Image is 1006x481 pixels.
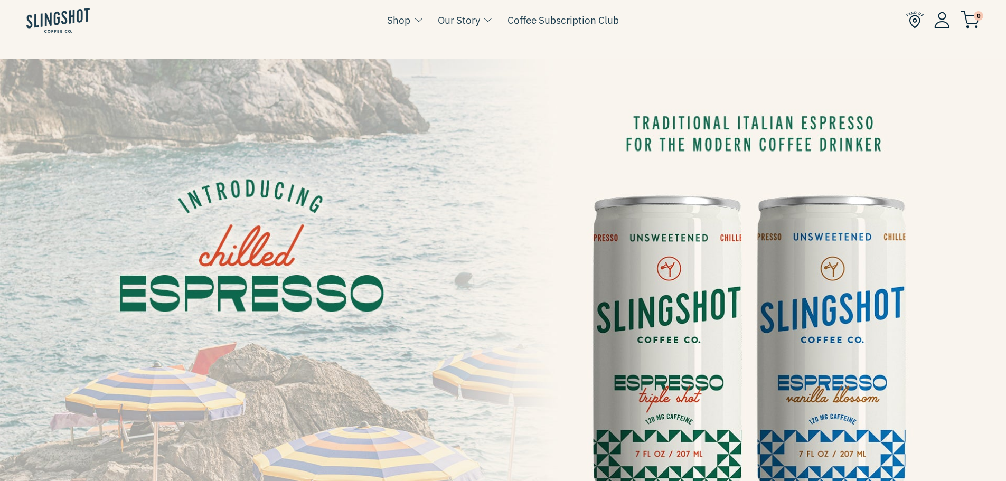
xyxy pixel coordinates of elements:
[961,11,980,29] img: cart
[507,12,619,28] a: Coffee Subscription Club
[387,12,410,28] a: Shop
[438,12,480,28] a: Our Story
[974,11,983,21] span: 0
[934,12,950,28] img: Account
[906,11,924,29] img: Find Us
[961,14,980,26] a: 0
